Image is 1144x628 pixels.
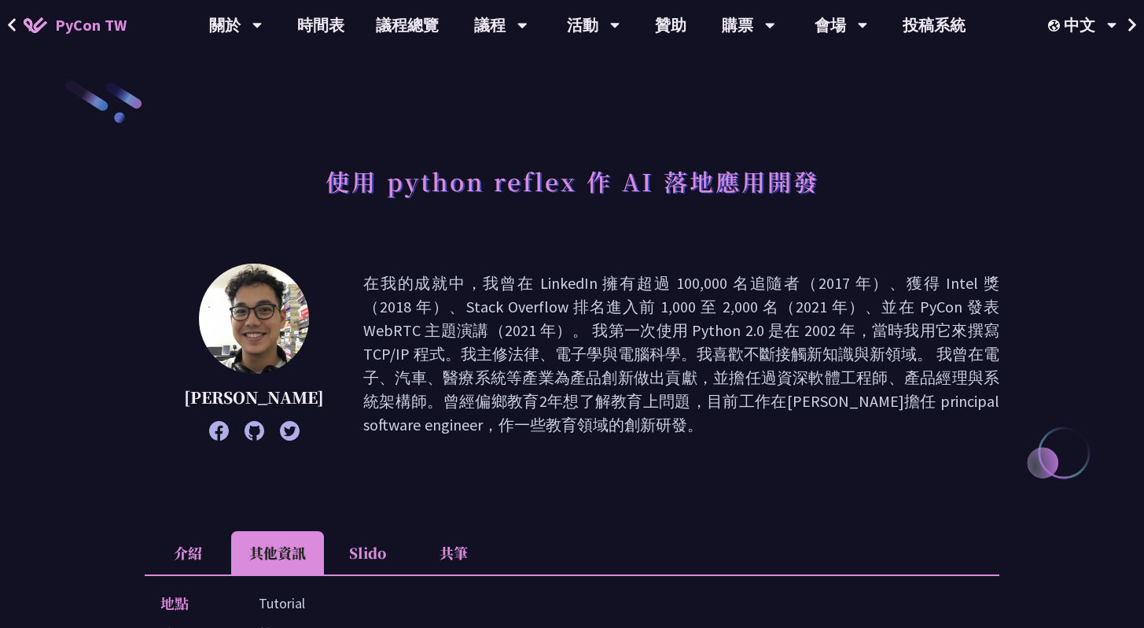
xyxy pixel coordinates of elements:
p: 在我的成就中，我曾在 LinkedIn 擁有超過 100,000 名追隨者（2017 年）、獲得 Intel 獎（2018 年）、Stack Overflow 排名進入前 1,000 至 2,0... [363,272,999,437]
li: 共筆 [410,531,497,574]
p: Tutorial [259,592,305,615]
h1: 使用 python reflex 作 AI 落地應用開發 [326,157,819,205]
p: [PERSON_NAME] [184,386,324,409]
a: PyCon TW [8,6,142,45]
img: Home icon of PyCon TW 2025 [24,17,47,33]
img: Locale Icon [1048,20,1064,31]
li: Slido [324,531,410,574]
li: 介紹 [145,531,231,574]
li: 其他資訊 [231,531,324,574]
span: PyCon TW [55,13,127,37]
img: Milo Chen [199,264,309,374]
p: 地點 [160,592,227,615]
